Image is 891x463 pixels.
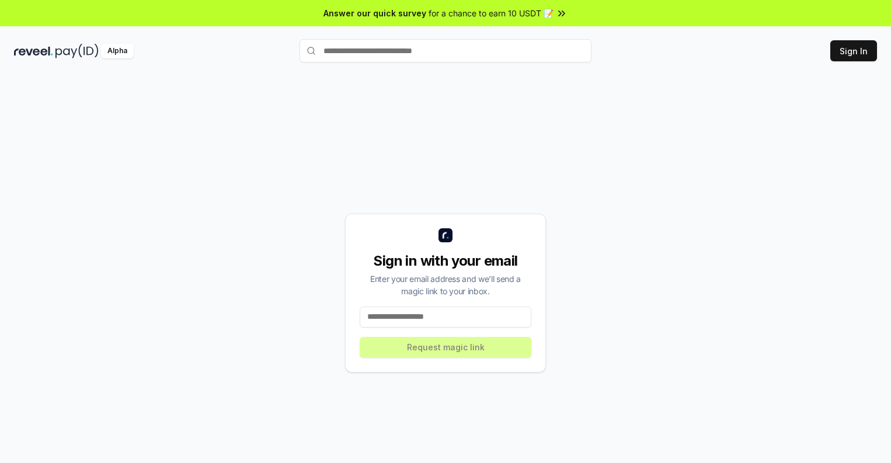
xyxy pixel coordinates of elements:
[55,44,99,58] img: pay_id
[360,273,531,297] div: Enter your email address and we’ll send a magic link to your inbox.
[438,228,453,242] img: logo_small
[429,7,554,19] span: for a chance to earn 10 USDT 📝
[360,252,531,270] div: Sign in with your email
[14,44,53,58] img: reveel_dark
[101,44,134,58] div: Alpha
[323,7,426,19] span: Answer our quick survey
[830,40,877,61] button: Sign In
